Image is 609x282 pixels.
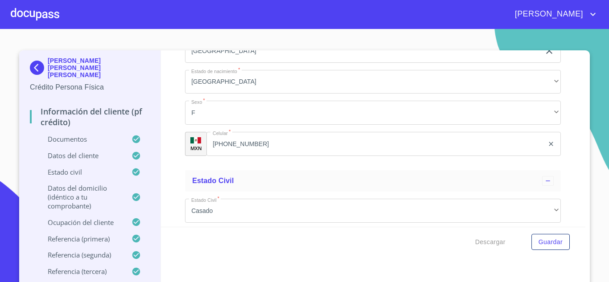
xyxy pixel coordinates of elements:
div: Estado Civil [185,170,561,192]
button: clear input [547,140,555,147]
p: Referencia (tercera) [30,267,132,276]
button: clear input [544,45,555,56]
span: [PERSON_NAME] [508,7,588,21]
p: Crédito Persona Física [30,82,150,93]
button: Guardar [531,234,570,250]
div: [GEOGRAPHIC_DATA] [185,70,561,94]
p: Datos del cliente [30,151,132,160]
button: Descargar [472,234,509,250]
p: Estado Civil [30,168,132,176]
p: Referencia (primera) [30,234,132,243]
p: Ocupación del Cliente [30,218,132,227]
p: Datos del domicilio (idéntico a tu comprobante) [30,184,132,210]
p: Información del cliente (PF crédito) [30,106,150,127]
img: R93DlvwvvjP9fbrDwZeCRYBHk45OWMq+AAOlFVsxT89f82nwPLnD58IP7+ANJEaWYhP0Tx8kkA0WlQMPQsAAgwAOmBj20AXj6... [190,137,201,143]
span: Estado Civil [192,177,234,184]
div: Casado [185,199,561,223]
img: Docupass spot blue [30,61,48,75]
button: account of current user [508,7,598,21]
div: F [185,101,561,125]
p: Referencia (segunda) [30,250,132,259]
span: Descargar [475,237,506,248]
p: MXN [190,145,202,151]
p: Documentos [30,135,132,143]
div: [PERSON_NAME] [PERSON_NAME] [PERSON_NAME] [30,57,150,82]
span: Guardar [539,237,563,248]
p: [PERSON_NAME] [PERSON_NAME] [PERSON_NAME] [48,57,150,78]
